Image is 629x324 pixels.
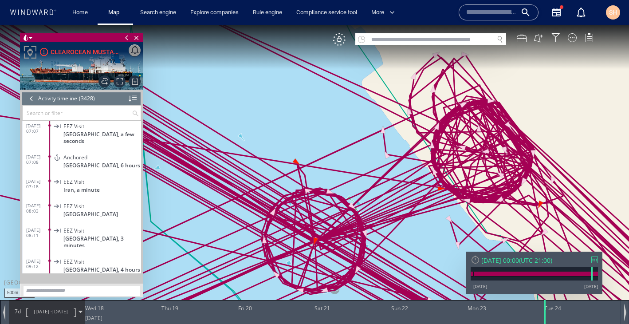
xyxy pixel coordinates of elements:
button: Create an AOI. [534,8,543,18]
dl: [DATE] 07:08Anchored[GEOGRAPHIC_DATA], 6 hours [26,123,141,147]
div: CLEAROCEAN MUSTANG [51,22,120,32]
div: Thu 19 [161,275,178,289]
div: Map Tools [517,8,527,18]
span: [DATE] 07:18 [26,154,50,164]
span: ) [550,231,552,240]
iframe: Chat [591,284,622,317]
div: Map Display [568,8,577,17]
a: Map [105,5,126,20]
div: Fri 20 [238,275,252,289]
span: [DATE] 07:08 [26,129,50,140]
div: Sat 21 [314,275,330,289]
div: Notification center [576,7,586,18]
button: More [368,5,402,20]
div: Time: Tue Jun 24 2025 00:00:00 GMT+0300 (Israel Daylight Time) [544,275,554,299]
button: SH [604,4,622,21]
div: Mon 23 [468,275,486,289]
dl: [DATE] 08:03EEZ Visit[GEOGRAPHIC_DATA] [26,172,141,196]
span: Iran, a minute [63,162,100,168]
span: [GEOGRAPHIC_DATA], 3 minutes [63,210,141,224]
div: [GEOGRAPHIC_DATA] [4,254,65,261]
div: [DATE] [473,258,487,265]
div: Sun 22 [391,275,408,289]
div: Click to hide unselected vessels [333,8,346,21]
div: [DATE] 00:00 [481,231,519,240]
span: ( [519,231,521,240]
a: Compliance service tool [293,5,361,20]
a: Home [69,5,91,20]
div: (3428) [79,67,95,80]
span: EEZ Visit [63,233,84,240]
span: More [371,8,395,18]
span: EEZ Visit [63,202,84,209]
div: Wed 18 [85,275,104,289]
span: [DATE] 08:03 [26,178,50,189]
span: UTC 21:00 [521,231,550,240]
span: [DATE] [52,283,68,290]
span: SH [609,9,617,16]
dl: [DATE] 09:12EEZ Visit[GEOGRAPHIC_DATA], 4 hours [26,227,141,252]
div: Reset Time [471,230,480,239]
span: EEZ Visit [63,178,84,185]
dl: [DATE] 08:11EEZ Visit[GEOGRAPHIC_DATA], 3 minutes [26,196,141,227]
span: Path Length [12,283,24,290]
div: 7d[DATE] -[DATE] [9,276,85,298]
div: [DATE] [85,289,102,299]
span: [DATE] 09:12 [26,233,50,244]
a: Rule engine [249,5,286,20]
dl: [DATE] 07:07EEZ Visit[GEOGRAPHIC_DATA], a few seconds [26,92,141,123]
span: EEZ Visit [63,154,84,160]
span: [GEOGRAPHIC_DATA], 6 hours [63,137,140,144]
dl: [DATE] 07:18EEZ VisitIran, a minute [26,147,141,172]
span: [DATE] - [34,283,52,290]
div: 500m [4,264,35,273]
span: [DATE] 08:11 [26,202,50,213]
button: Map [101,5,130,20]
div: [DATE] 00:00(UTC 21:00) [471,231,598,240]
button: Home [66,5,94,20]
div: High risk [40,23,48,31]
span: [GEOGRAPHIC_DATA] [63,186,118,193]
div: Legend [585,8,594,17]
span: [GEOGRAPHIC_DATA], a few seconds [63,106,141,119]
a: Search engine [137,5,180,20]
div: Filter [551,8,560,17]
a: Explore companies [187,5,242,20]
span: EEZ Visit [63,98,84,105]
div: CLEAROCEAN MUSTANGActivity timeline(3428)Search or filter [20,8,143,273]
div: [DATE] [584,258,598,265]
a: CLEAROCEAN MUSTANG [40,22,120,32]
span: [DATE] 07:07 [26,98,50,109]
span: Anchored [63,129,87,136]
div: Activity timeline [38,67,77,80]
span: [GEOGRAPHIC_DATA], 4 hours [63,241,140,248]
